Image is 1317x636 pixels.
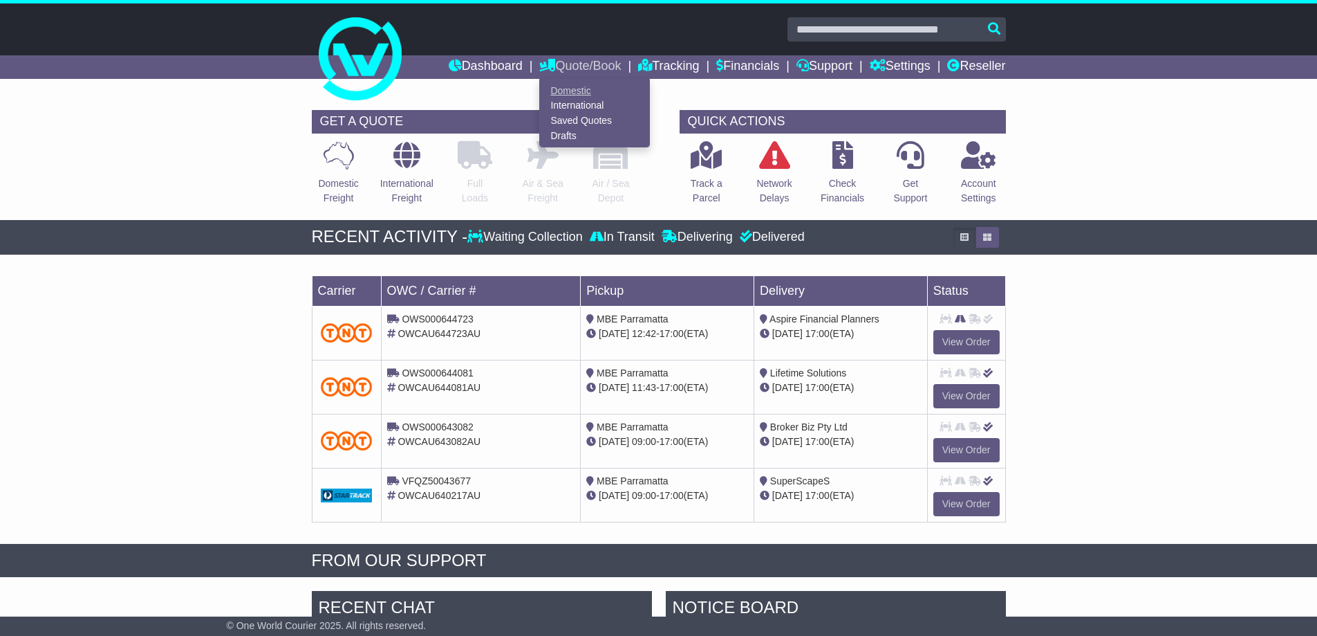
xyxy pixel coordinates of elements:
a: Saved Quotes [540,113,649,129]
div: Waiting Collection [467,230,586,245]
a: Quote/Book [539,55,621,79]
a: Support [796,55,852,79]
a: Domestic [540,83,649,98]
span: 17:00 [660,328,684,339]
a: InternationalFreight [380,140,434,213]
p: Network Delays [756,176,792,206]
a: Financials [716,55,779,79]
div: RECENT CHAT [312,591,652,628]
span: Aspire Financial Planners [769,314,879,325]
a: Tracking [638,55,699,79]
img: GetCarrierServiceDarkLogo [321,489,373,502]
a: NetworkDelays [756,140,792,213]
a: International [540,98,649,113]
a: View Order [933,438,1000,462]
span: VFQZ50043677 [402,475,471,487]
img: TNT_Domestic.png [321,431,373,450]
a: Reseller [947,55,1005,79]
img: TNT_Domestic.png [321,377,373,396]
p: Full Loads [458,176,492,206]
p: Account Settings [961,176,996,206]
span: [DATE] [772,328,803,339]
span: OWS000643082 [402,421,474,433]
a: Settings [870,55,931,79]
span: OWS000644723 [402,314,474,325]
span: 17:00 [660,436,684,447]
span: MBE Parramatta [597,475,668,487]
span: [DATE] [599,436,629,447]
img: TNT_Domestic.png [321,323,373,342]
p: Check Financials [821,176,864,206]
p: Track a Parcel [691,176,722,206]
span: [DATE] [599,328,629,339]
span: [DATE] [599,490,629,501]
span: OWCAU643082AU [398,436,480,447]
span: SuperScapeS [770,475,830,487]
td: Carrier [312,275,381,306]
p: International Freight [380,176,433,206]
span: MBE Parramatta [597,314,668,325]
a: CheckFinancials [820,140,865,213]
a: View Order [933,330,1000,354]
div: - (ETA) [586,381,748,395]
td: OWC / Carrier # [381,275,581,306]
td: Status [927,275,1005,306]
div: QUICK ACTIONS [680,110,1006,134]
a: AccountSettings [960,140,997,213]
span: 17:00 [660,490,684,501]
span: OWS000644081 [402,367,474,379]
div: (ETA) [760,327,922,341]
span: MBE Parramatta [597,421,668,433]
a: View Order [933,492,1000,516]
div: - (ETA) [586,327,748,341]
div: - (ETA) [586,489,748,503]
p: Domestic Freight [318,176,358,206]
div: (ETA) [760,489,922,503]
span: 17:00 [805,328,830,339]
span: [DATE] [772,382,803,393]
div: NOTICE BOARD [666,591,1006,628]
p: Air & Sea Freight [523,176,563,206]
span: [DATE] [599,382,629,393]
span: 09:00 [632,490,656,501]
span: [DATE] [772,490,803,501]
a: DomesticFreight [317,140,359,213]
p: Get Support [893,176,927,206]
div: Quote/Book [539,79,650,147]
div: (ETA) [760,435,922,449]
span: 09:00 [632,436,656,447]
span: 17:00 [805,382,830,393]
td: Delivery [754,275,927,306]
div: RECENT ACTIVITY - [312,227,468,247]
a: Drafts [540,128,649,143]
div: Delivered [736,230,805,245]
td: Pickup [581,275,754,306]
div: FROM OUR SUPPORT [312,551,1006,571]
span: OWCAU640217AU [398,490,480,501]
a: GetSupport [893,140,928,213]
p: Air / Sea Depot [592,176,630,206]
div: (ETA) [760,381,922,395]
div: GET A QUOTE [312,110,638,134]
span: OWCAU644723AU [398,328,480,339]
span: Lifetime Solutions [770,367,847,379]
div: - (ETA) [586,435,748,449]
span: 17:00 [805,490,830,501]
a: Track aParcel [690,140,723,213]
span: © One World Courier 2025. All rights reserved. [227,620,427,631]
span: 11:43 [632,382,656,393]
span: 17:00 [660,382,684,393]
span: 17:00 [805,436,830,447]
a: View Order [933,384,1000,408]
a: Dashboard [449,55,523,79]
span: MBE Parramatta [597,367,668,379]
span: 12:42 [632,328,656,339]
div: Delivering [658,230,736,245]
span: OWCAU644081AU [398,382,480,393]
div: In Transit [586,230,658,245]
span: Broker Biz Pty Ltd [770,421,848,433]
span: [DATE] [772,436,803,447]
